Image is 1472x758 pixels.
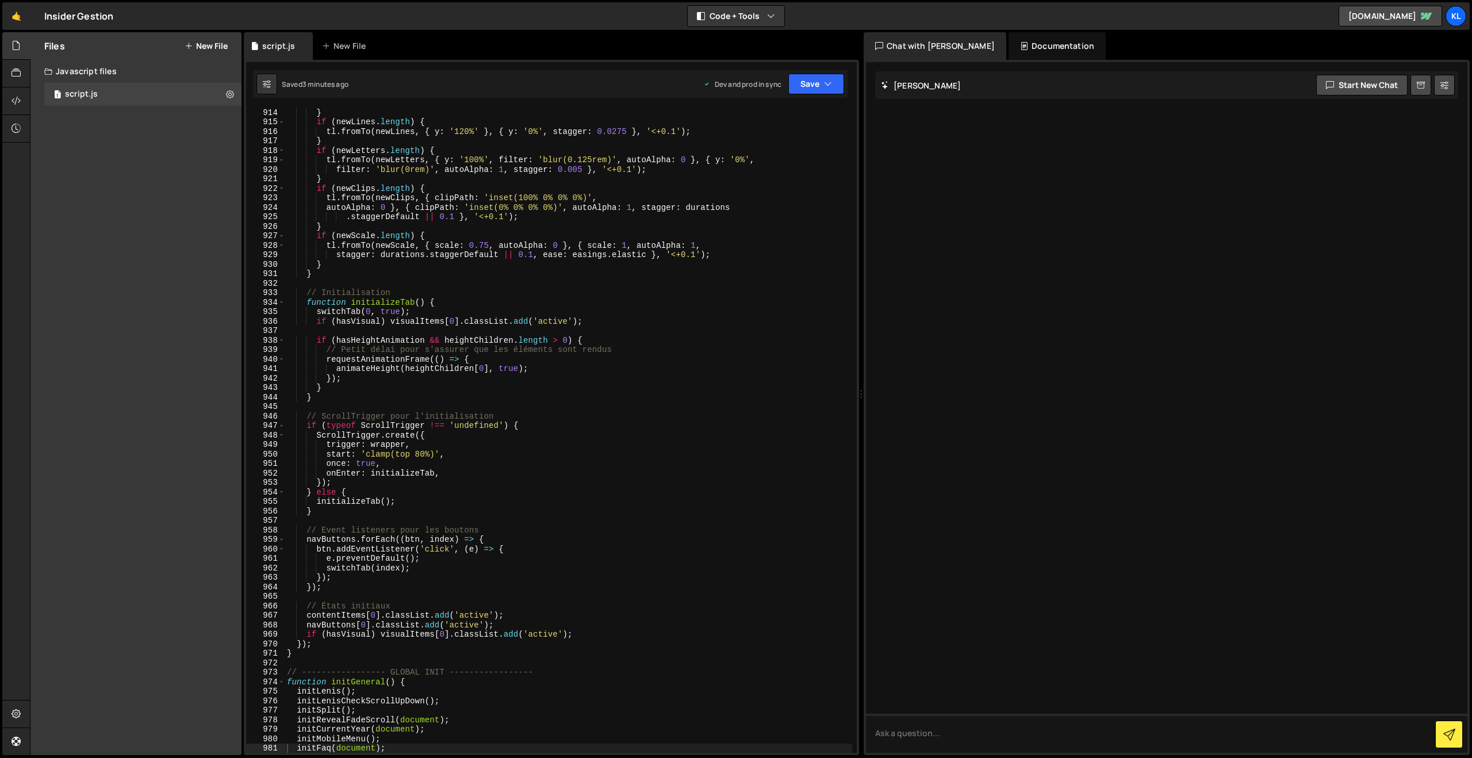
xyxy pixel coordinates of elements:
[246,412,285,422] div: 946
[246,279,285,289] div: 932
[44,9,113,23] div: Insider Gestion
[246,450,285,460] div: 950
[246,535,285,545] div: 959
[246,488,285,497] div: 954
[1339,6,1442,26] a: [DOMAIN_NAME]
[246,317,285,327] div: 936
[54,91,61,100] span: 1
[246,393,285,403] div: 944
[322,40,370,52] div: New File
[44,83,241,106] div: 16456/44570.js
[246,469,285,478] div: 952
[246,374,285,384] div: 942
[246,307,285,317] div: 935
[262,40,295,52] div: script.js
[246,677,285,687] div: 974
[246,659,285,668] div: 972
[246,526,285,535] div: 958
[246,545,285,554] div: 960
[246,478,285,488] div: 953
[246,554,285,564] div: 961
[246,734,285,744] div: 980
[246,573,285,583] div: 963
[44,40,65,52] h2: Files
[864,32,1006,60] div: Chat with [PERSON_NAME]
[246,516,285,526] div: 957
[246,146,285,156] div: 918
[246,459,285,469] div: 951
[246,355,285,365] div: 940
[246,326,285,336] div: 937
[246,241,285,251] div: 928
[246,184,285,194] div: 922
[246,621,285,630] div: 968
[246,260,285,270] div: 930
[246,431,285,441] div: 948
[246,298,285,308] div: 934
[246,706,285,715] div: 977
[282,79,348,89] div: Saved
[246,687,285,696] div: 975
[246,583,285,592] div: 964
[1316,75,1408,95] button: Start new chat
[185,41,228,51] button: New File
[1009,32,1106,60] div: Documentation
[246,269,285,279] div: 931
[246,222,285,232] div: 926
[246,108,285,118] div: 914
[246,231,285,241] div: 927
[246,668,285,677] div: 973
[246,640,285,649] div: 970
[246,649,285,659] div: 971
[246,250,285,260] div: 929
[246,212,285,222] div: 925
[703,79,781,89] div: Dev and prod in sync
[246,203,285,213] div: 924
[246,507,285,516] div: 956
[246,127,285,137] div: 916
[246,165,285,175] div: 920
[246,288,285,298] div: 933
[246,193,285,203] div: 923
[881,80,961,91] h2: [PERSON_NAME]
[246,440,285,450] div: 949
[246,117,285,127] div: 915
[246,715,285,725] div: 978
[246,402,285,412] div: 945
[246,136,285,146] div: 917
[246,155,285,165] div: 919
[246,744,285,753] div: 981
[246,592,285,602] div: 965
[246,364,285,374] div: 941
[246,602,285,611] div: 966
[246,345,285,355] div: 939
[2,2,30,30] a: 🤙
[788,74,844,94] button: Save
[246,611,285,621] div: 967
[65,89,98,99] div: script.js
[246,174,285,184] div: 921
[246,564,285,573] div: 962
[302,79,348,89] div: 3 minutes ago
[246,497,285,507] div: 955
[246,630,285,640] div: 969
[246,336,285,346] div: 938
[30,60,241,83] div: Javascript files
[688,6,784,26] button: Code + Tools
[1446,6,1466,26] a: Kl
[246,421,285,431] div: 947
[246,725,285,734] div: 979
[246,383,285,393] div: 943
[246,696,285,706] div: 976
